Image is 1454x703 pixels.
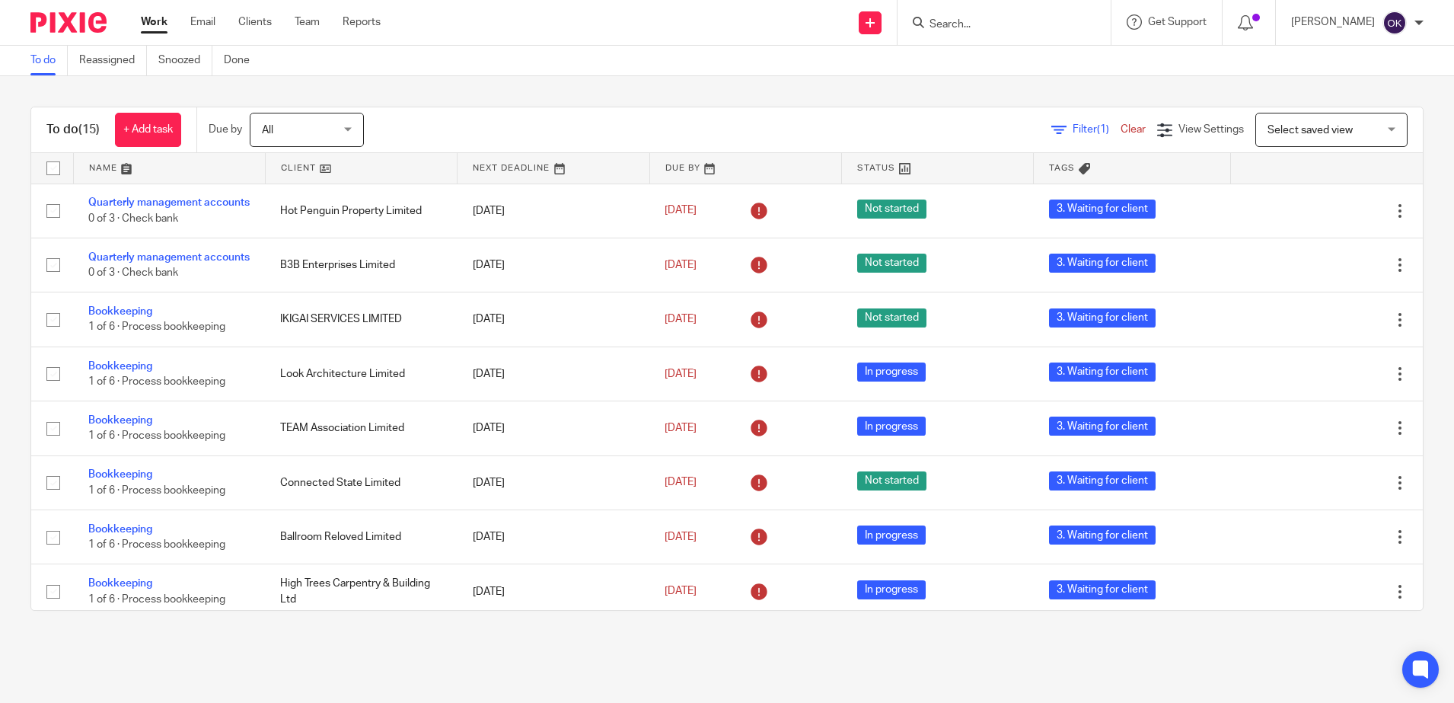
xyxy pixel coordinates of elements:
input: Search [928,18,1065,32]
span: [DATE] [665,314,697,324]
a: Done [224,46,261,75]
span: Not started [857,254,926,273]
span: [DATE] [665,423,697,433]
a: Clear [1121,124,1146,135]
span: 3. Waiting for client [1049,526,1156,545]
span: In progress [857,580,926,599]
span: Not started [857,308,926,328]
span: 3. Waiting for client [1049,471,1156,491]
span: 1 of 6 · Process bookkeeping [88,376,225,387]
td: [DATE] [458,564,649,618]
span: In progress [857,417,926,436]
td: [DATE] [458,510,649,564]
td: Connected State Limited [265,455,457,510]
a: Clients [238,14,272,30]
td: IKIGAI SERVICES LIMITED [265,292,457,347]
span: 3. Waiting for client [1049,363,1156,382]
a: Reports [343,14,381,30]
span: [DATE] [665,586,697,596]
span: Filter [1073,124,1121,135]
a: Work [141,14,167,30]
span: [DATE] [665,206,697,216]
span: (1) [1097,124,1109,135]
td: B3B Enterprises Limited [265,238,457,292]
span: 3. Waiting for client [1049,308,1156,328]
p: Due by [209,122,242,137]
span: All [262,125,273,136]
td: [DATE] [458,347,649,401]
td: TEAM Association Limited [265,401,457,455]
a: Bookkeeping [88,361,152,372]
td: Hot Penguin Property Limited [265,184,457,238]
a: Bookkeeping [88,469,152,480]
a: Reassigned [79,46,147,75]
span: (15) [78,123,100,136]
span: 1 of 6 · Process bookkeeping [88,594,225,605]
a: Bookkeeping [88,306,152,317]
img: svg%3E [1382,11,1407,35]
span: Not started [857,471,926,491]
span: View Settings [1178,124,1244,135]
span: [DATE] [665,260,697,270]
td: Ballroom Reloved Limited [265,510,457,564]
a: + Add task [115,113,181,147]
span: 3. Waiting for client [1049,254,1156,273]
td: [DATE] [458,292,649,347]
a: Quarterly management accounts [88,252,250,263]
span: 0 of 3 · Check bank [88,213,178,224]
span: 3. Waiting for client [1049,580,1156,599]
a: Team [295,14,320,30]
span: 1 of 6 · Process bookkeeping [88,485,225,496]
span: In progress [857,526,926,545]
a: Quarterly management accounts [88,197,250,208]
span: 1 of 6 · Process bookkeeping [88,431,225,442]
span: Select saved view [1267,125,1353,136]
span: 3. Waiting for client [1049,417,1156,436]
td: High Trees Carpentry & Building Ltd [265,564,457,618]
span: 3. Waiting for client [1049,200,1156,219]
span: Get Support [1148,17,1207,27]
span: In progress [857,363,926,382]
h1: To do [46,122,100,138]
td: [DATE] [458,455,649,510]
p: [PERSON_NAME] [1291,14,1375,30]
a: Bookkeeping [88,415,152,426]
span: 1 of 6 · Process bookkeeping [88,539,225,550]
span: Tags [1049,164,1075,172]
td: [DATE] [458,401,649,455]
a: To do [30,46,68,75]
span: [DATE] [665,369,697,379]
a: Email [190,14,215,30]
span: 1 of 6 · Process bookkeeping [88,322,225,333]
span: [DATE] [665,532,697,542]
td: Look Architecture Limited [265,347,457,401]
td: [DATE] [458,184,649,238]
span: Not started [857,200,926,219]
a: Snoozed [158,46,212,75]
td: [DATE] [458,238,649,292]
img: Pixie [30,12,107,33]
a: Bookkeeping [88,578,152,589]
a: Bookkeeping [88,524,152,535]
span: [DATE] [665,478,697,488]
span: 0 of 3 · Check bank [88,267,178,278]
